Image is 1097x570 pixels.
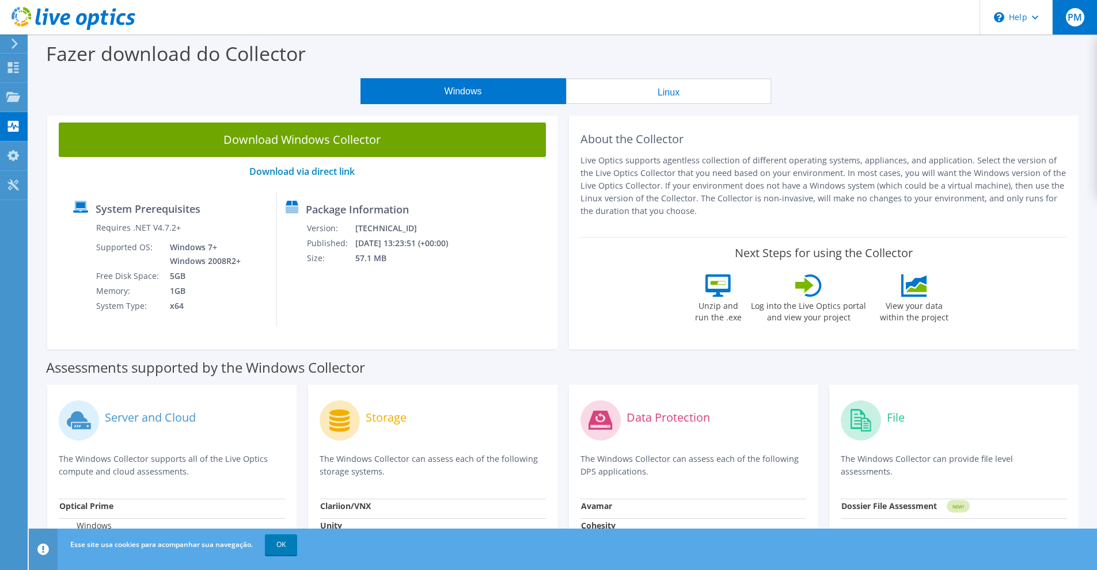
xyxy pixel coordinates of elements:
[355,251,463,266] td: 57.1 MB
[105,412,196,423] label: Server and Cloud
[59,123,546,157] a: Download Windows Collector
[46,362,365,373] label: Assessments supported by the Windows Collector
[306,204,409,215] label: Package Information
[360,78,566,104] button: Windows
[161,240,243,269] td: Windows 7+ Windows 2008R2+
[994,12,1004,22] svg: \n
[96,269,161,284] td: Free Disk Space:
[161,284,243,299] td: 1GB
[566,78,772,104] button: Linux
[952,503,964,510] tspan: NEW!
[355,221,463,236] td: [TECHNICAL_ID]
[59,500,113,511] strong: Optical Prime
[366,412,407,423] label: Storage
[320,520,342,531] strong: Unity
[59,520,112,531] label: Windows
[161,299,243,313] td: x64
[750,297,867,323] label: Log into the Live Optics portal and view your project
[580,132,1068,146] h2: About the Collector
[735,246,913,260] label: Next Steps for using the Collector
[161,269,243,284] td: 5GB
[70,540,253,549] span: Esse site usa cookies para acompanhar sua navegação.
[320,453,546,478] p: The Windows Collector can assess each of the following storage systems.
[580,154,1068,217] p: Live Optics supports agentless collection of different operating systems, appliances, and applica...
[355,236,463,251] td: [DATE] 13:23:51 (+00:00)
[46,40,306,67] label: Fazer download do Collector
[59,453,285,478] p: The Windows Collector supports all of the Live Optics compute and cloud assessments.
[306,236,355,251] td: Published:
[580,453,807,478] p: The Windows Collector can assess each of the following DPS applications.
[96,284,161,299] td: Memory:
[306,251,355,266] td: Size:
[1066,8,1084,26] span: PM
[265,534,297,555] a: OK
[872,297,955,323] label: View your data within the project
[249,165,355,178] a: Download via direct link
[96,299,161,313] td: System Type:
[306,221,355,236] td: Version:
[841,500,937,511] strong: Dossier File Assessment
[887,412,905,423] label: File
[841,453,1067,478] p: The Windows Collector can provide file level assessments.
[320,500,371,511] strong: Clariion/VNX
[581,520,616,531] strong: Cohesity
[692,297,745,323] label: Unzip and run the .exe
[627,412,710,423] label: Data Protection
[581,500,612,511] strong: Avamar
[96,240,161,269] td: Supported OS:
[96,203,200,215] label: System Prerequisites
[96,222,181,234] label: Requires .NET V4.7.2+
